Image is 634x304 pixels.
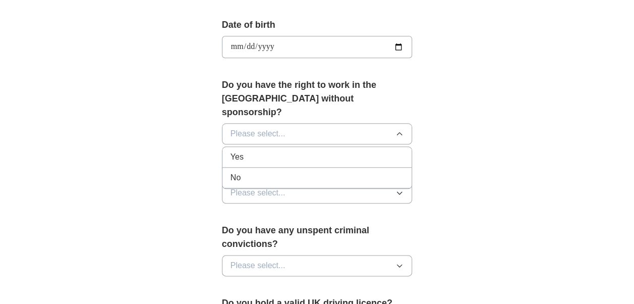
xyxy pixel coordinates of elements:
span: Yes [230,151,244,163]
span: Please select... [230,128,285,140]
button: Please select... [222,182,413,204]
span: No [230,172,241,184]
span: Please select... [230,187,285,199]
span: Please select... [230,260,285,272]
label: Date of birth [222,18,413,32]
label: Do you have the right to work in the [GEOGRAPHIC_DATA] without sponsorship? [222,78,413,119]
button: Please select... [222,255,413,276]
button: Please select... [222,123,413,144]
label: Do you have any unspent criminal convictions? [222,224,413,251]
